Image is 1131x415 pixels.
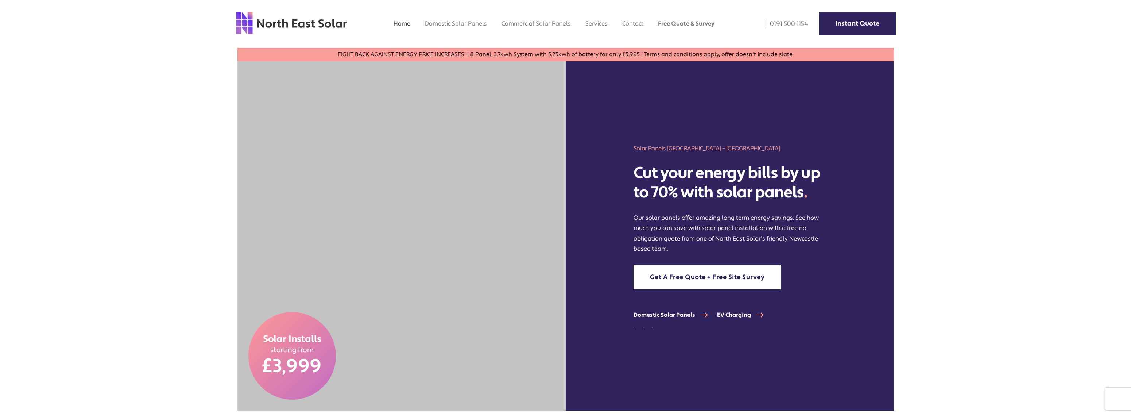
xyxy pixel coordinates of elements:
[634,213,826,254] p: Our solar panels offer amazing long term energy savings. See how much you can save with solar pan...
[658,20,714,27] a: Free Quote & Survey
[819,12,896,35] a: Instant Quote
[622,20,643,27] a: Contact
[717,311,773,319] a: EV Charging
[501,20,571,27] a: Commercial Solar Panels
[262,354,322,379] span: £3,999
[804,182,807,203] span: .
[634,265,781,289] a: Get A Free Quote + Free Site Survey
[634,144,826,153] h1: Solar Panels [GEOGRAPHIC_DATA] – [GEOGRAPHIC_DATA]
[270,346,314,355] span: starting from
[237,61,566,411] img: two men holding a solar panel in the north east
[263,333,321,346] span: Solar Installs
[236,11,348,35] img: north east solar logo
[248,312,336,400] a: Solar Installs starting from £3,999
[394,20,410,27] a: Home
[425,20,487,27] a: Domestic Solar Panels
[761,20,808,28] a: 0191 500 1154
[585,20,608,27] a: Services
[634,311,717,319] a: Domestic Solar Panels
[634,164,826,202] h2: Cut your energy bills by up to 70% with solar panels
